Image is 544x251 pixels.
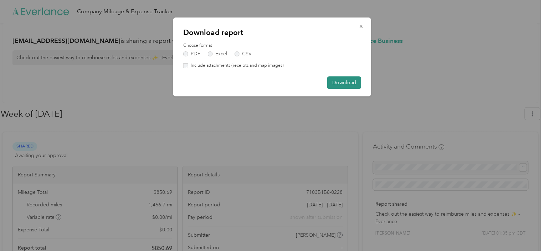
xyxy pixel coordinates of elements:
p: Download report [183,27,361,37]
label: PDF [183,51,200,56]
label: Include attachments (receipts and map images) [188,62,284,69]
label: CSV [235,51,252,56]
button: Download [327,76,361,89]
label: Choose format [183,42,361,49]
label: Excel [208,51,227,56]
